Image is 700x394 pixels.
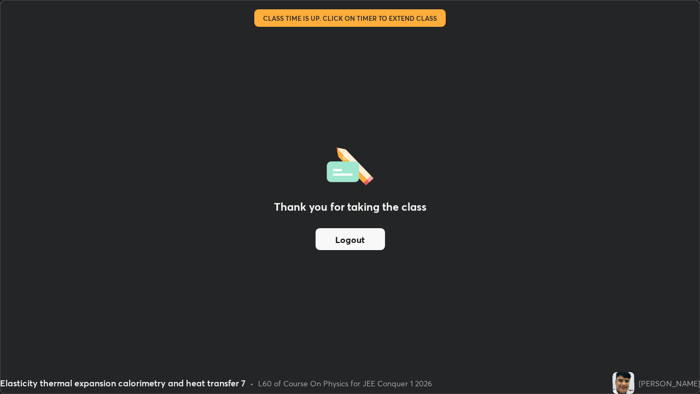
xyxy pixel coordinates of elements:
[250,378,254,389] div: •
[612,372,634,394] img: 73d9ada1c36b40ac94577590039f5e87.jpg
[258,378,432,389] div: L60 of Course On Physics for JEE Conquer 1 2026
[326,144,374,186] img: offlineFeedback.1438e8b3.svg
[274,199,427,215] h2: Thank you for taking the class
[639,378,700,389] div: [PERSON_NAME]
[316,228,385,250] button: Logout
